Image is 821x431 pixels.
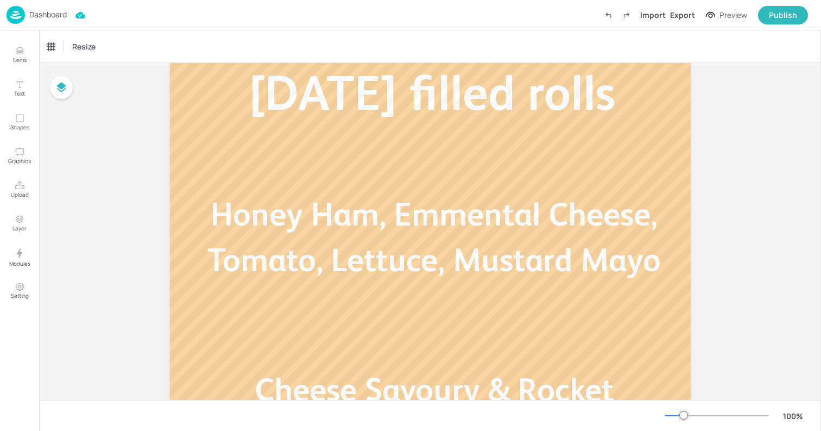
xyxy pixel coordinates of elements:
img: logo-86c26b7e.jpg [7,6,25,24]
div: 100 % [780,410,806,422]
button: Publish [758,6,808,24]
span: Cheese Savoury & Rocket [255,371,614,408]
button: Preview [699,7,754,23]
div: Import [640,9,666,21]
span: Resize [70,41,98,52]
div: Export [670,9,695,21]
p: Dashboard [29,11,67,18]
div: Publish [769,9,797,21]
label: Redo (Ctrl + Y) [617,6,636,24]
div: Preview [719,9,747,21]
label: Undo (Ctrl + Z) [599,6,617,24]
span: Honey Ham, Emmental Cheese, Tomato, Lettuce, Mustard Mayo [207,196,661,278]
span: [DATE] filled rolls [249,65,615,121]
